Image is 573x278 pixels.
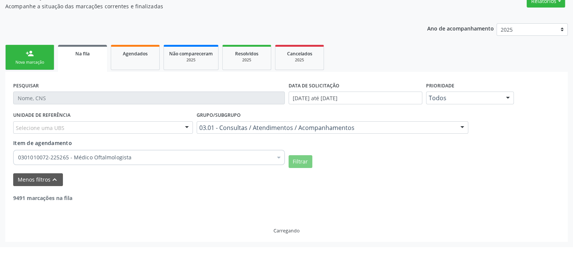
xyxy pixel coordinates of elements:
div: person_add [26,49,34,58]
span: Na fila [75,50,90,57]
span: Cancelados [287,50,312,57]
label: UNIDADE DE REFERÊNCIA [13,110,70,121]
span: Todos [429,94,499,102]
button: Filtrar [289,155,312,168]
div: Nova marcação [11,60,49,65]
input: Selecione um intervalo [289,92,422,104]
p: Ano de acompanhamento [427,23,494,33]
div: 2025 [281,57,318,63]
span: 03.01 - Consultas / Atendimentos / Acompanhamentos [199,124,453,131]
label: Prioridade [426,80,454,92]
span: Resolvidos [235,50,258,57]
span: 0301010072-225265 - Médico Oftalmologista [18,154,272,161]
span: Não compareceram [169,50,213,57]
label: Grupo/Subgrupo [197,110,241,121]
div: Carregando [274,228,299,234]
p: Acompanhe a situação das marcações correntes e finalizadas [5,2,399,10]
label: PESQUISAR [13,80,39,92]
div: 2025 [228,57,266,63]
label: DATA DE SOLICITAÇÃO [289,80,339,92]
span: Agendados [123,50,148,57]
div: 2025 [169,57,213,63]
span: Selecione uma UBS [16,124,64,132]
span: Item de agendamento [13,139,72,147]
input: Nome, CNS [13,92,285,104]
